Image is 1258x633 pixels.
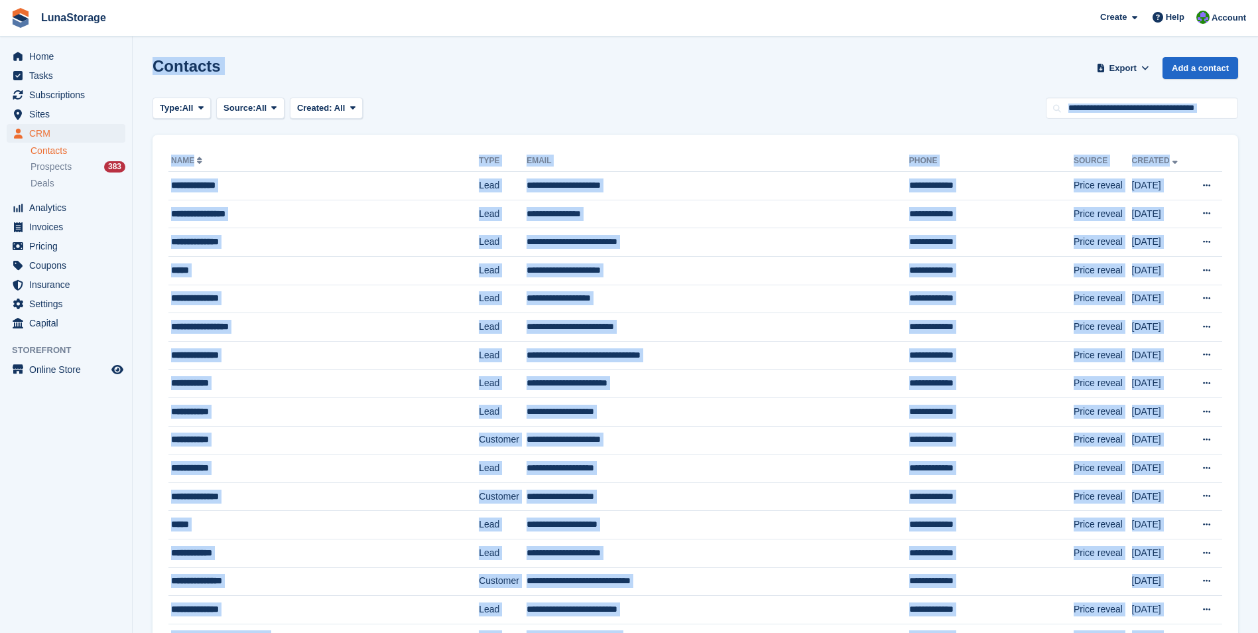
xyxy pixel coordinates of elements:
td: Price reveal [1074,511,1132,539]
td: Price reveal [1074,256,1132,285]
td: [DATE] [1132,370,1190,398]
span: Invoices [29,218,109,236]
td: Lead [479,397,527,426]
td: Price reveal [1074,455,1132,483]
span: Analytics [29,198,109,217]
td: Lead [479,228,527,257]
td: [DATE] [1132,200,1190,228]
td: Lead [479,539,527,567]
td: Lead [479,172,527,200]
td: [DATE] [1132,313,1190,342]
a: Deals [31,176,125,190]
span: Sites [29,105,109,123]
td: Price reveal [1074,539,1132,567]
a: Prospects 383 [31,160,125,174]
td: [DATE] [1132,596,1190,624]
td: [DATE] [1132,285,1190,313]
span: Tasks [29,66,109,85]
td: Price reveal [1074,370,1132,398]
span: Type: [160,102,182,115]
span: Storefront [12,344,132,357]
img: Cathal Vaughan [1196,11,1210,24]
th: Email [527,151,909,172]
span: All [334,103,346,113]
img: stora-icon-8386f47178a22dfd0bd8f6a31ec36ba5ce8667c1dd55bd0f319d3a0aa187defe.svg [11,8,31,28]
td: Lead [479,370,527,398]
td: Lead [479,313,527,342]
span: Subscriptions [29,86,109,104]
span: All [256,102,267,115]
a: Created [1132,156,1180,165]
span: Pricing [29,237,109,255]
button: Type: All [153,98,211,119]
a: menu [7,105,125,123]
td: Lead [479,596,527,624]
a: Name [171,156,205,165]
span: All [182,102,194,115]
a: menu [7,275,125,294]
a: menu [7,237,125,255]
td: [DATE] [1132,256,1190,285]
td: [DATE] [1132,397,1190,426]
span: Coupons [29,256,109,275]
td: [DATE] [1132,482,1190,511]
td: Price reveal [1074,313,1132,342]
span: Export [1109,62,1137,75]
span: Created: [297,103,332,113]
span: Home [29,47,109,66]
td: Price reveal [1074,397,1132,426]
a: menu [7,66,125,85]
td: Lead [479,200,527,228]
span: Account [1212,11,1246,25]
th: Phone [909,151,1074,172]
span: Source: [223,102,255,115]
td: Customer [479,482,527,511]
a: LunaStorage [36,7,111,29]
a: menu [7,360,125,379]
td: [DATE] [1132,172,1190,200]
a: menu [7,47,125,66]
a: menu [7,124,125,143]
span: Prospects [31,161,72,173]
span: Capital [29,314,109,332]
td: Price reveal [1074,426,1132,455]
td: Price reveal [1074,341,1132,370]
td: Price reveal [1074,482,1132,511]
td: Price reveal [1074,596,1132,624]
button: Created: All [290,98,363,119]
span: Settings [29,295,109,313]
a: Add a contact [1163,57,1238,79]
td: Lead [479,511,527,539]
button: Source: All [216,98,284,119]
a: menu [7,198,125,217]
td: [DATE] [1132,341,1190,370]
span: CRM [29,124,109,143]
a: menu [7,295,125,313]
span: Online Store [29,360,109,379]
td: Price reveal [1074,200,1132,228]
td: [DATE] [1132,567,1190,596]
td: [DATE] [1132,455,1190,483]
td: Price reveal [1074,228,1132,257]
span: Create [1100,11,1127,24]
a: menu [7,86,125,104]
button: Export [1094,57,1152,79]
td: Lead [479,256,527,285]
td: [DATE] [1132,511,1190,539]
td: [DATE] [1132,426,1190,455]
a: Contacts [31,145,125,157]
div: 383 [104,161,125,173]
td: Customer [479,426,527,455]
td: Price reveal [1074,172,1132,200]
td: [DATE] [1132,228,1190,257]
span: Deals [31,177,54,190]
td: Lead [479,341,527,370]
td: Lead [479,285,527,313]
span: Insurance [29,275,109,294]
span: Help [1166,11,1184,24]
td: [DATE] [1132,539,1190,567]
h1: Contacts [153,57,221,75]
a: menu [7,314,125,332]
th: Type [479,151,527,172]
td: Price reveal [1074,285,1132,313]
